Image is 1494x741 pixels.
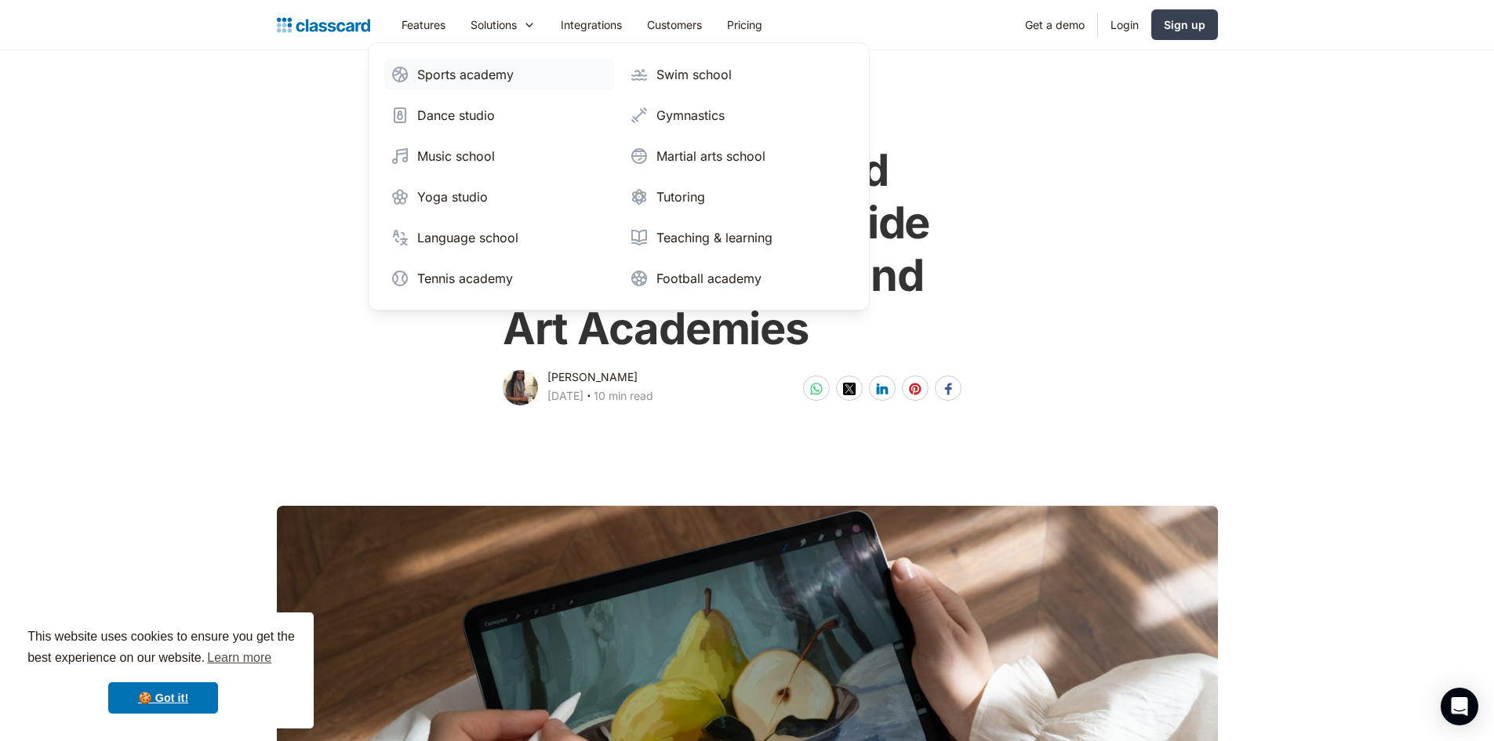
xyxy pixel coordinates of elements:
img: pinterest-white sharing button [909,383,921,395]
div: Football academy [656,269,762,288]
a: Logo [277,14,370,36]
div: Open Intercom Messenger [1441,688,1478,725]
div: Yoga studio [417,187,488,206]
a: Music school [384,140,614,172]
a: Football academy [623,263,853,294]
img: facebook-white sharing button [942,383,954,395]
div: 10 min read [594,387,653,405]
a: Customers [634,7,714,42]
a: Teaching & learning [623,222,853,253]
div: Language school [417,228,518,247]
div: Martial arts school [656,147,765,165]
div: [PERSON_NAME] [547,368,638,387]
span: This website uses cookies to ensure you get the best experience on our website. [27,627,299,670]
a: learn more about cookies [205,646,274,670]
nav: Solutions [368,42,870,311]
img: linkedin-white sharing button [876,383,889,395]
div: Sports academy [417,65,514,84]
a: Tutoring [623,181,853,212]
a: Gymnastics [623,100,853,131]
div: Dance studio [417,106,495,125]
div: Gymnastics [656,106,725,125]
div: Sign up [1164,16,1205,33]
a: Pricing [714,7,775,42]
div: Solutions [458,7,548,42]
div: [DATE] [547,387,583,405]
div: Tennis academy [417,269,513,288]
a: Sign up [1151,9,1218,40]
a: Sports academy [384,59,614,90]
a: Login [1098,7,1151,42]
a: Dance studio [384,100,614,131]
img: twitter-white sharing button [843,383,856,395]
div: Solutions [471,16,517,33]
div: Music school [417,147,495,165]
a: Martial arts school [623,140,853,172]
a: Features [389,7,458,42]
div: Swim school [656,65,732,84]
a: Get a demo [1012,7,1097,42]
a: Yoga studio [384,181,614,212]
a: dismiss cookie message [108,682,218,714]
div: ‧ [583,387,594,409]
div: Tutoring [656,187,705,206]
div: Teaching & learning [656,228,772,247]
a: Integrations [548,7,634,42]
div: cookieconsent [13,612,314,728]
img: whatsapp-white sharing button [810,383,823,395]
a: Swim school [623,59,853,90]
a: Tennis academy [384,263,614,294]
a: Language school [384,222,614,253]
